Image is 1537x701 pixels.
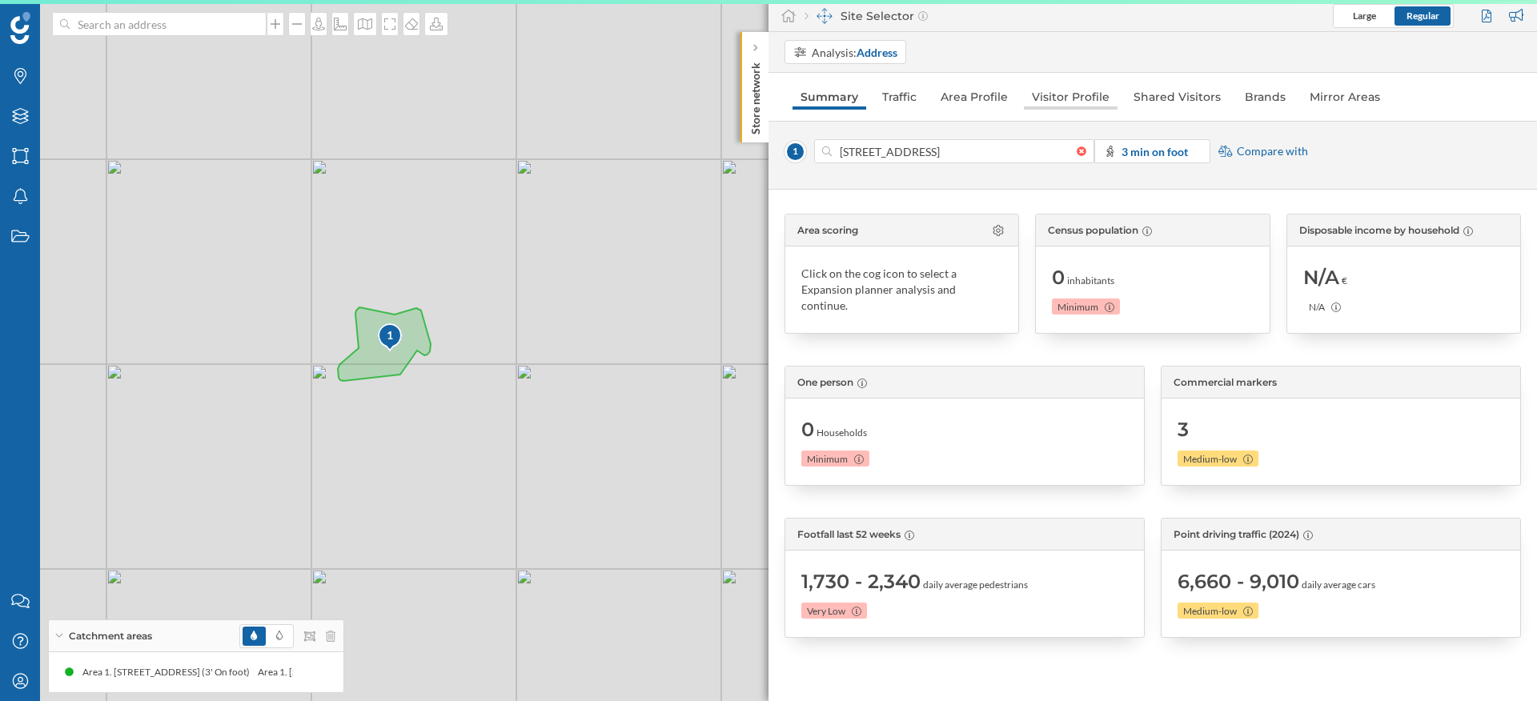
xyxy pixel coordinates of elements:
p: Store network [748,56,764,134]
span: € [1342,274,1347,288]
span: daily average cars [1302,578,1375,592]
span: Disposable income by household [1299,223,1459,238]
span: daily average pedestrians [923,578,1028,592]
span: Households [817,426,867,440]
span: Census population [1048,223,1138,238]
span: Area scoring [797,223,858,238]
span: N/A [1309,300,1325,314]
a: Mirror Areas [1302,84,1388,110]
img: Geoblink Logo [10,12,30,44]
span: N/A [1303,265,1339,290]
span: Minimum [807,452,848,467]
span: 3 [1178,417,1189,443]
span: Medium-low [1183,452,1237,467]
span: One person [797,375,853,390]
span: Footfall last 52 weeks [797,527,901,542]
span: Regular [1407,10,1439,22]
span: 1 [785,141,806,162]
a: Brands [1237,84,1294,110]
span: Very Low [807,604,845,619]
span: Medium-low [1183,604,1237,619]
a: Summary [793,84,866,110]
img: pois-map-marker.svg [377,322,404,354]
div: Area 1. [STREET_ADDRESS] (3' On foot) [82,664,258,680]
span: Compare with [1237,143,1308,159]
span: inhabitants [1067,274,1114,288]
div: Analysis: [812,44,897,61]
span: Commercial markers [1174,375,1277,390]
span: Large [1353,10,1376,22]
a: Shared Visitors [1126,84,1229,110]
a: Area Profile [933,84,1016,110]
a: Traffic [874,84,925,110]
span: 0 [801,417,814,443]
span: Minimum [1057,300,1098,314]
span: 0 [1052,265,1065,290]
span: 1,730 - 2,340 [801,569,921,595]
div: Area 1. [STREET_ADDRESS] (3' On foot) [258,664,433,680]
span: 6,660 - 9,010 [1178,569,1299,595]
img: dashboards-manager.svg [817,8,833,24]
a: Visitor Profile [1024,84,1118,110]
span: Point driving traffic (2024) [1174,527,1299,542]
div: 1 [377,327,403,343]
span: Catchment areas [69,629,152,643]
strong: 3 min on foot [1122,145,1188,158]
div: Site Selector [805,8,928,24]
div: 1 [377,322,401,351]
div: Click on the cog icon to select a Expansion planner analysis and continue. [801,266,1002,314]
span: Support [34,11,91,26]
strong: Address [857,46,897,59]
